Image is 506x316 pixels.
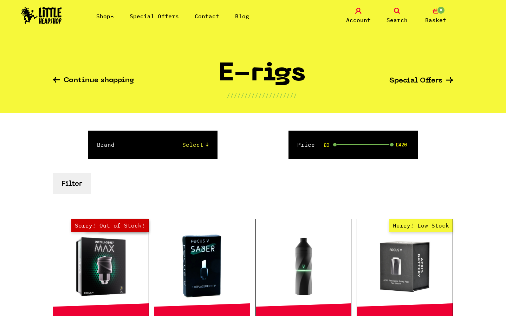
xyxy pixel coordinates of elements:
a: Hurry! Low Stock [357,231,453,302]
a: Contact [195,13,219,20]
a: 0 Basket [418,8,453,24]
span: Account [346,16,371,24]
label: Price [297,140,315,149]
a: Blog [235,13,249,20]
span: Basket [425,16,446,24]
span: £0 [324,142,329,148]
label: Brand [97,140,115,149]
a: Continue shopping [53,77,134,85]
p: //////////////////// [227,91,297,100]
a: Special Offers [389,77,453,85]
span: Hurry! Low Stock [389,219,453,232]
a: Out of Stock Hurry! Low Stock Sorry! Out of Stock! [53,231,149,302]
img: Little Head Shop Logo [21,7,62,24]
h1: E-rigs [219,62,305,91]
span: Sorry! Out of Stock! [71,219,149,232]
a: Search [379,8,415,24]
a: Shop [96,13,114,20]
a: Special Offers [130,13,179,20]
span: 0 [437,6,445,14]
span: £420 [396,142,407,147]
button: Filter [53,173,91,194]
span: Search [387,16,408,24]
